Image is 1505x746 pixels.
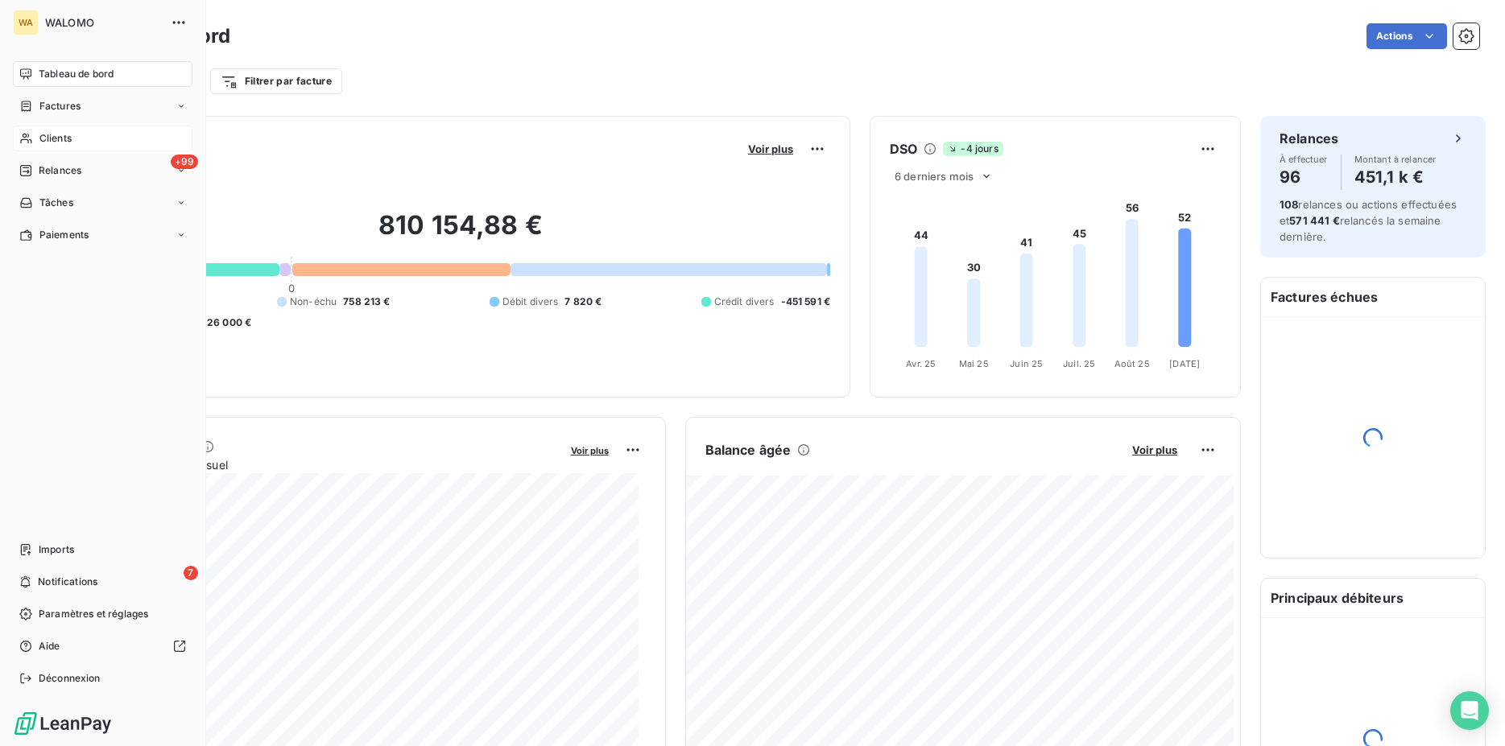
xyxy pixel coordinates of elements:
span: 7 [184,566,198,580]
span: 571 441 € [1289,214,1339,227]
span: Paramètres et réglages [39,607,148,621]
button: Filtrer par facture [210,68,342,94]
span: -26 000 € [202,315,251,330]
span: Montant à relancer [1354,155,1437,164]
span: Crédit divers [714,295,775,309]
button: Actions [1366,23,1447,49]
div: WA [13,10,39,35]
h2: 810 154,88 € [91,209,830,258]
button: Voir plus [743,142,798,156]
button: Voir plus [566,443,614,457]
span: Clients [39,131,72,146]
tspan: Août 25 [1114,358,1150,369]
h6: Balance âgée [705,440,792,460]
h4: 96 [1280,164,1328,190]
tspan: [DATE] [1169,358,1200,369]
tspan: Mai 25 [959,358,989,369]
span: relances ou actions effectuées et relancés la semaine dernière. [1280,198,1457,243]
span: 7 820 € [564,295,602,309]
span: Paiements [39,228,89,242]
span: 108 [1280,198,1298,211]
tspan: Juil. 25 [1063,358,1095,369]
span: 758 213 € [343,295,390,309]
span: Voir plus [571,445,609,456]
span: Imports [39,542,74,557]
h6: Principaux débiteurs [1261,579,1485,617]
tspan: Avr. 25 [906,358,936,369]
span: Factures [39,99,81,113]
span: Voir plus [748,142,793,155]
span: Déconnexion [39,671,101,686]
h4: 451,1 k € [1354,164,1437,190]
span: Débit divers [502,295,559,309]
span: Tâches [39,196,73,210]
span: Tableau de bord [39,67,114,81]
span: Non-échu [290,295,337,309]
button: Voir plus [1127,443,1182,457]
a: Aide [13,633,192,659]
span: Voir plus [1132,443,1177,456]
span: 0 [288,282,295,295]
span: 6 derniers mois [895,170,974,183]
img: Logo LeanPay [13,711,113,736]
span: À effectuer [1280,155,1328,164]
h6: Factures échues [1261,278,1485,316]
span: Chiffre d'affaires mensuel [91,456,560,473]
span: -451 591 € [781,295,831,309]
span: Relances [39,163,81,178]
span: Notifications [38,575,97,589]
h6: Relances [1280,129,1338,148]
div: Open Intercom Messenger [1450,691,1489,730]
span: -4 jours [943,142,1003,156]
span: Aide [39,639,60,653]
span: WALOMO [45,16,161,29]
h6: DSO [890,139,917,159]
tspan: Juin 25 [1010,358,1043,369]
span: +99 [171,155,198,169]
